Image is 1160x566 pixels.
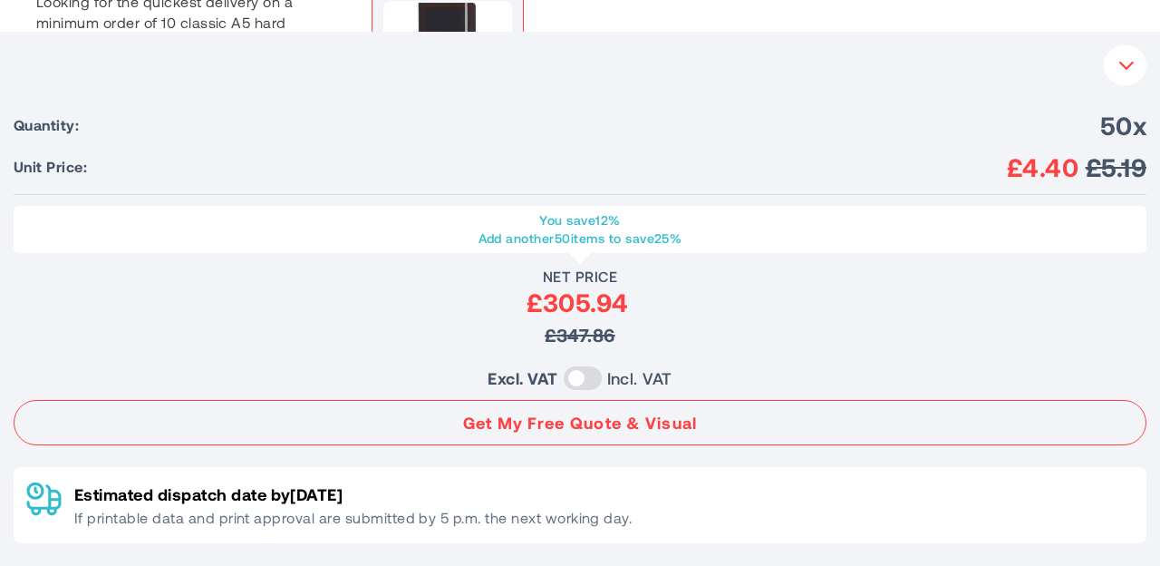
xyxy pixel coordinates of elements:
[14,158,87,176] span: Unit Price:
[74,482,632,507] p: Estimated dispatch date by
[1104,45,1146,85] button: Your Instant Quote
[1007,151,1078,183] span: £4.40
[26,482,62,516] img: Delivery
[488,366,557,391] label: Excl. VAT
[14,286,1142,318] div: £305.94
[14,318,1146,351] div: £347.86
[14,400,1146,445] button: Get My Free Quote & Visual
[654,230,681,246] span: 25%
[290,484,343,504] span: [DATE]
[607,366,672,391] label: Incl. VAT
[74,507,632,529] p: If printable data and print approval are submitted by 5 p.m. the next working day.
[23,211,1137,229] p: You save
[14,268,1146,286] div: Net Price
[555,230,571,246] span: 50
[14,116,79,134] span: Quantity:
[595,212,620,228] span: 12%
[23,229,1137,248] p: Add another items to save
[1086,151,1146,183] span: £5.19
[1100,109,1146,141] span: 50x
[383,1,512,130] img: Print position front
